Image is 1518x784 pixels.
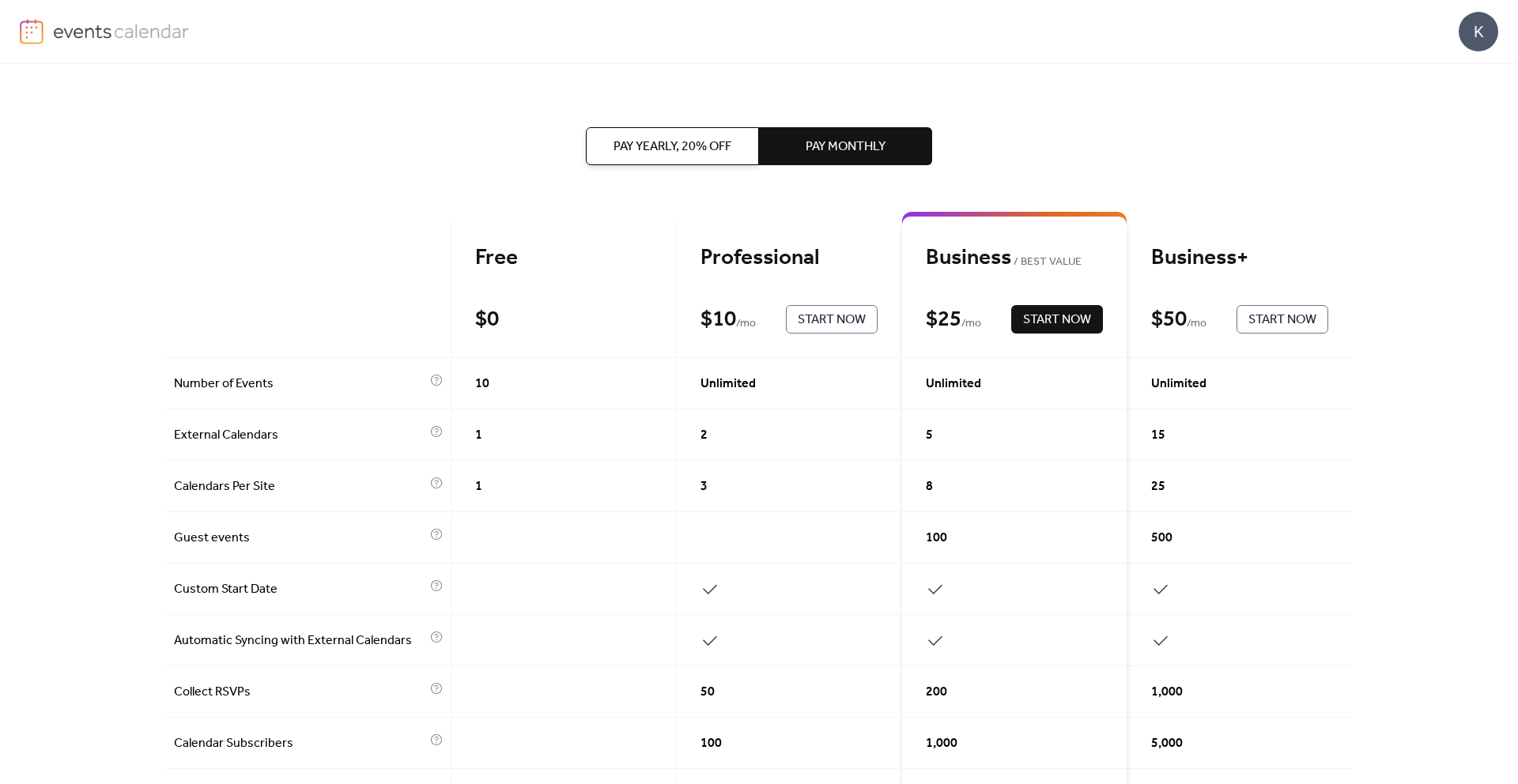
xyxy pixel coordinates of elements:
[926,683,947,702] span: 200
[736,315,756,334] span: / mo
[1151,529,1172,548] span: 500
[174,683,426,702] span: Collect RSVPs
[700,683,715,702] span: 50
[1151,306,1187,334] div: $ 50
[1151,477,1165,496] span: 25
[1011,305,1103,334] button: Start Now
[1187,315,1206,334] span: / mo
[174,529,426,548] span: Guest events
[926,477,933,496] span: 8
[475,244,652,272] div: Free
[926,426,933,445] span: 5
[1237,305,1328,334] button: Start Now
[1459,12,1498,51] div: K
[798,311,866,330] span: Start Now
[1151,244,1328,272] div: Business+
[961,315,981,334] span: / mo
[475,375,489,394] span: 10
[759,127,932,165] button: Pay Monthly
[174,426,426,445] span: External Calendars
[700,244,878,272] div: Professional
[700,306,736,334] div: $ 10
[786,305,878,334] button: Start Now
[614,138,731,156] span: Pay Yearly, 20% off
[475,426,482,445] span: 1
[53,19,190,43] img: logo-type
[20,19,43,44] img: logo
[700,477,708,496] span: 3
[926,244,1103,272] div: Business
[806,138,885,156] span: Pay Monthly
[926,306,961,334] div: $ 25
[700,375,756,394] span: Unlimited
[926,734,957,753] span: 1,000
[1023,311,1091,330] span: Start Now
[475,306,499,334] div: $ 0
[700,426,708,445] span: 2
[1248,311,1316,330] span: Start Now
[174,580,426,599] span: Custom Start Date
[174,477,426,496] span: Calendars Per Site
[926,529,947,548] span: 100
[1151,683,1183,702] span: 1,000
[1011,253,1082,272] span: BEST VALUE
[1151,375,1206,394] span: Unlimited
[586,127,759,165] button: Pay Yearly, 20% off
[1151,734,1183,753] span: 5,000
[174,375,426,394] span: Number of Events
[700,734,722,753] span: 100
[926,375,981,394] span: Unlimited
[1151,426,1165,445] span: 15
[174,734,426,753] span: Calendar Subscribers
[475,477,482,496] span: 1
[174,631,426,650] span: Automatic Syncing with External Calendars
